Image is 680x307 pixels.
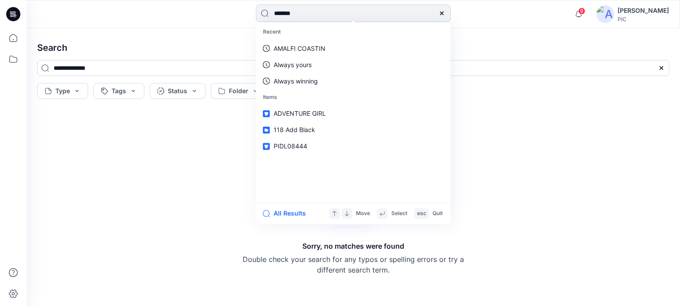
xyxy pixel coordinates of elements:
[258,40,449,57] a: AMALFI COASTIN
[258,89,449,106] p: Items
[274,126,315,134] span: 118 Add Black
[37,83,88,99] button: Type
[150,83,205,99] button: Status
[274,110,326,117] span: ADVENTURE GIRL
[243,254,464,275] p: Double check your search for any typos or spelling errors or try a different search term.
[274,44,325,53] p: AMALFI COASTIN
[302,241,404,251] h5: Sorry, no matches were found
[417,209,426,218] p: esc
[258,73,449,89] a: Always winning
[30,35,676,60] h4: Search
[578,8,585,15] span: 9
[391,209,407,218] p: Select
[274,60,312,69] p: Always yours
[258,122,449,138] a: 118 Add Black
[258,106,449,122] a: ADVENTURE GIRL
[596,5,614,23] img: avatar
[263,208,312,219] button: All Results
[258,57,449,73] a: Always yours
[433,209,443,218] p: Quit
[258,24,449,40] p: Recent
[356,209,370,218] p: Move
[618,16,669,23] div: PIC
[274,76,318,86] p: Always winning
[93,83,144,99] button: Tags
[618,5,669,16] div: [PERSON_NAME]
[258,138,449,155] a: PIDL08444
[274,143,307,150] span: PIDL08444
[211,83,267,99] button: Folder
